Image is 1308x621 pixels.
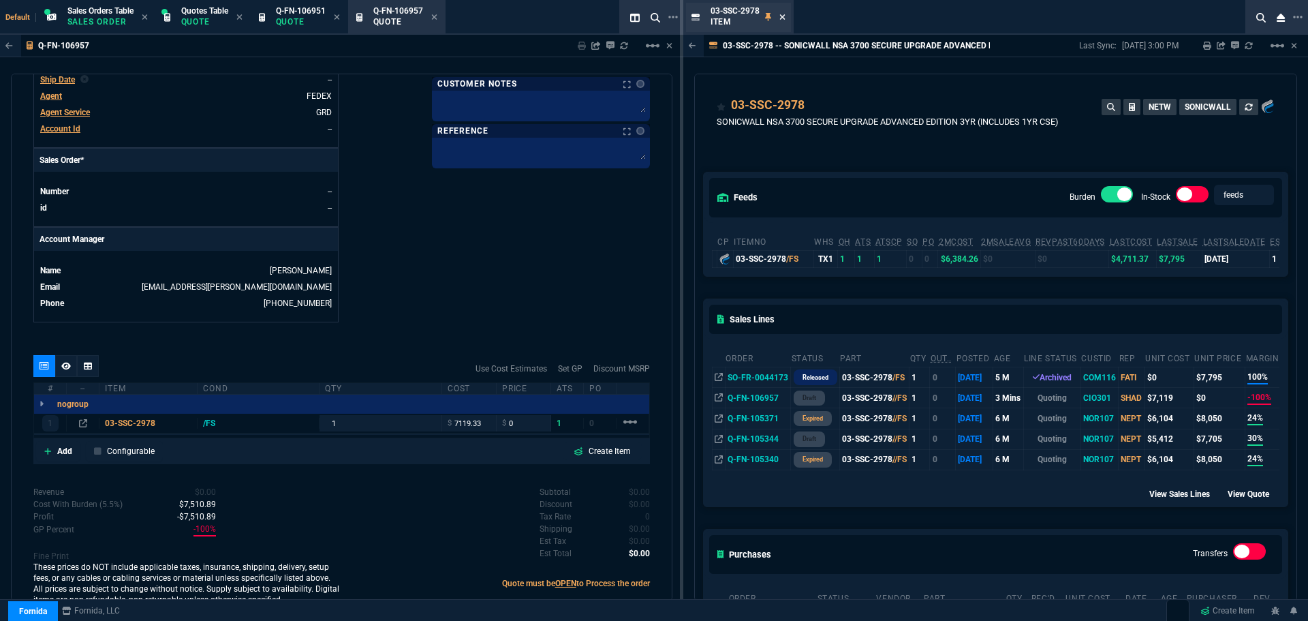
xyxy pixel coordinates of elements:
[725,449,790,470] td: Q-FN-105340
[57,445,72,457] p: Add
[540,486,571,498] p: undefined
[1233,543,1266,565] div: Transfers
[839,449,909,470] td: 03-SSC-2978
[666,40,672,51] a: Hide Workbench
[993,408,1023,429] td: 6 M
[956,408,993,429] td: [DATE]
[1194,348,1245,367] th: Unit Price
[1031,588,1065,607] th: Rec'd
[40,89,332,103] tr: undefined
[1147,433,1192,445] div: $5,412
[1119,367,1144,388] td: FATI
[956,348,993,367] th: Posted
[725,408,790,429] td: Q-FN-105371
[1269,37,1286,54] mat-icon: Example home icon
[956,449,993,470] td: [DATE]
[193,523,216,536] span: With Burden (5.5%)
[1291,40,1297,51] a: Hide Workbench
[142,282,332,292] a: [EMAIL_ADDRESS][PERSON_NAME][DOMAIN_NAME]
[328,75,332,85] span: --
[1160,588,1186,607] th: Age
[1179,99,1236,115] button: SONICWALL
[1080,388,1118,408] td: CIO301
[67,383,99,394] div: --
[1251,10,1271,26] nx-icon: Search
[195,487,216,497] span: Revenue
[817,588,876,607] th: Status
[182,486,216,498] p: spec.value
[906,250,922,267] td: 0
[956,429,993,449] td: [DATE]
[307,91,332,101] a: FEDEX
[1080,449,1118,470] td: NOR107
[181,523,216,536] p: spec.value
[593,363,650,375] a: Discount MSRP
[1194,449,1245,470] td: $8,050
[930,408,956,429] td: 0
[341,577,649,590] p: Quote must be to Process the order
[813,231,837,251] th: WHS
[1122,40,1179,51] p: [DATE] 3:00 PM
[803,454,823,465] p: expired
[40,282,60,292] span: Email
[803,393,816,404] p: draft
[629,536,650,546] span: 0
[892,373,905,382] span: /FS
[723,40,1117,51] p: 03-SSC-2978 -- SONICWALL NSA 3700 SECURE UPGRADE ADVANCED EDITION 3YR (INCLUDES 1YR CSE)
[892,393,907,403] span: //FS
[1080,348,1118,367] th: CustId
[715,455,723,464] nx-icon: Open In Opposite Panel
[557,419,561,428] span: 1
[725,367,790,388] td: SO-FR-0044173
[717,313,775,326] h5: Sales Lines
[373,16,423,27] p: Quote
[1006,588,1031,607] th: Qty
[67,6,134,16] span: Sales Orders Table
[1080,429,1118,449] td: NOR107
[731,96,805,114] a: 03-SSC-2978
[431,12,437,23] nx-icon: Close Tab
[993,449,1023,470] td: 6 M
[1247,453,1263,466] span: 24%
[1101,186,1134,208] div: Burden
[725,348,790,367] th: Order
[892,455,907,464] span: //FS
[67,16,134,27] p: Sales Order
[629,500,650,509] span: 0
[715,393,723,403] nx-icon: Open In Opposite Panel
[1125,588,1160,607] th: Date
[803,413,823,424] p: expired
[839,408,909,429] td: 03-SSC-2978
[1247,432,1263,446] span: 30%
[717,96,726,115] div: Add to Watchlist
[34,383,67,394] div: #
[689,41,696,50] nx-icon: Back to Table
[1065,588,1125,607] th: Unit Cost
[5,13,36,22] span: Default
[1247,391,1271,405] span: -100%
[540,523,572,535] p: undefined
[875,237,903,247] abbr: ATS with all companies combined
[1119,429,1144,449] td: NEPT
[725,429,790,449] td: Q-FN-105344
[980,250,1035,267] td: $0
[616,498,650,511] p: spec.value
[616,547,650,560] p: spec.value
[179,500,216,509] span: Cost With Burden (5.5%)
[1144,348,1194,367] th: Unit Cost
[1176,186,1209,208] div: In-Stock
[930,367,956,388] td: 0
[1194,388,1245,408] td: $0
[779,12,785,23] nx-icon: Close Tab
[476,363,547,375] a: Use Cost Estimates
[875,250,907,267] td: 1
[105,418,191,429] div: 03-SSC-2978
[497,383,551,394] div: price
[540,511,571,523] p: undefined
[1203,237,1266,247] abbr: The date of the last SO Inv price. No time limit. (ignore zeros)
[930,449,956,470] td: 0
[645,10,666,26] nx-icon: Search
[715,373,723,382] nx-icon: Open In Opposite Panel
[1119,348,1144,367] th: Rep
[1026,372,1078,384] div: Archived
